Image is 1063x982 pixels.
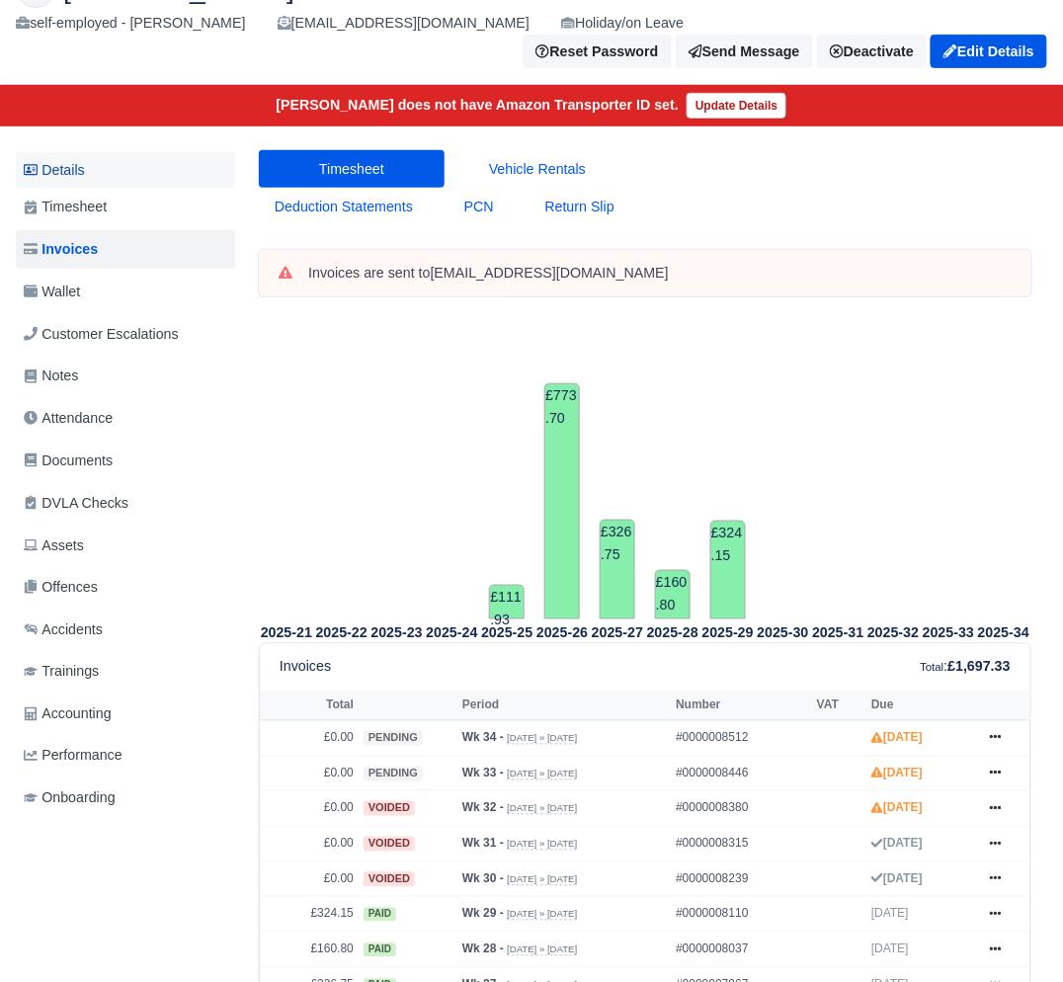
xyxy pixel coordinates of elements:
[964,887,1063,982] iframe: Chat Widget
[260,721,359,757] td: £0.00
[544,383,580,619] td: £773.70
[671,721,812,757] td: #0000008512
[866,691,971,720] th: Due
[280,659,331,676] h6: Invoices
[507,803,577,815] small: [DATE] » [DATE]
[976,620,1031,644] th: 2025-34
[700,620,756,644] th: 2025-29
[260,691,359,720] th: Total
[24,745,123,768] span: Performance
[871,907,909,921] span: [DATE]
[600,520,635,619] td: £326.75
[16,484,235,523] a: DVLA Checks
[364,801,415,816] span: voided
[429,188,530,226] a: PCN
[260,791,359,827] td: £0.00
[507,944,577,956] small: [DATE] » [DATE]
[462,907,504,921] strong: Wk 29 -
[671,827,812,862] td: #0000008315
[24,534,84,557] span: Assets
[671,691,812,720] th: Number
[811,620,866,644] th: 2025-31
[364,908,396,922] span: paid
[24,365,78,387] span: Notes
[671,897,812,933] td: #0000008110
[364,837,415,852] span: voided
[871,942,909,956] span: [DATE]
[507,769,577,780] small: [DATE] » [DATE]
[462,942,504,956] strong: Wk 28 -
[278,12,530,35] div: [EMAIL_ADDRESS][DOMAIN_NAME]
[489,585,525,619] td: £111.93
[462,801,504,815] strong: Wk 32 -
[931,35,1047,68] a: Edit Details
[260,933,359,968] td: £160.80
[260,897,359,933] td: £324.15
[671,791,812,827] td: #0000008380
[308,264,1012,284] div: Invoices are sent to
[16,188,235,226] a: Timesheet
[24,407,113,430] span: Attendance
[259,150,445,189] a: Timesheet
[24,450,113,472] span: Documents
[817,35,927,68] a: Deactivate
[16,399,235,438] a: Attendance
[462,731,504,745] strong: Wk 34 -
[24,703,112,726] span: Accounting
[16,152,235,189] a: Details
[948,659,1011,675] strong: £1,697.33
[462,767,504,780] strong: Wk 33 -
[871,731,923,745] strong: [DATE]
[16,357,235,395] a: Notes
[921,662,944,674] small: Total
[314,620,369,644] th: 2025-22
[24,787,116,810] span: Onboarding
[671,861,812,897] td: #0000008239
[921,620,976,644] th: 2025-33
[812,691,866,720] th: VAT
[24,238,98,261] span: Invoices
[24,661,99,684] span: Trainings
[24,618,103,641] span: Accidents
[24,281,80,303] span: Wallet
[24,323,179,346] span: Customer Escalations
[462,872,504,886] strong: Wk 30 -
[676,35,813,68] a: Send Message
[24,492,128,515] span: DVLA Checks
[369,620,425,644] th: 2025-23
[364,943,396,957] span: paid
[16,696,235,734] a: Accounting
[364,872,415,887] span: voided
[507,733,577,745] small: [DATE] » [DATE]
[16,273,235,311] a: Wallet
[24,196,107,218] span: Timesheet
[16,527,235,565] a: Assets
[364,731,423,746] span: pending
[687,93,786,119] a: Update Details
[16,611,235,649] a: Accidents
[655,570,691,619] td: £160.80
[16,442,235,480] a: Documents
[16,737,235,776] a: Performance
[259,620,314,644] th: 2025-21
[16,779,235,818] a: Onboarding
[16,12,246,35] div: self-employed - [PERSON_NAME]
[671,756,812,791] td: #0000008446
[16,568,235,607] a: Offences
[479,620,534,644] th: 2025-25
[871,837,923,851] strong: [DATE]
[260,756,359,791] td: £0.00
[260,861,359,897] td: £0.00
[590,620,645,644] th: 2025-27
[671,933,812,968] td: #0000008037
[260,827,359,862] td: £0.00
[16,315,235,354] a: Customer Escalations
[16,230,235,269] a: Invoices
[865,620,921,644] th: 2025-32
[871,801,923,815] strong: [DATE]
[507,874,577,886] small: [DATE] » [DATE]
[871,767,923,780] strong: [DATE]
[445,150,630,189] a: Vehicle Rentals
